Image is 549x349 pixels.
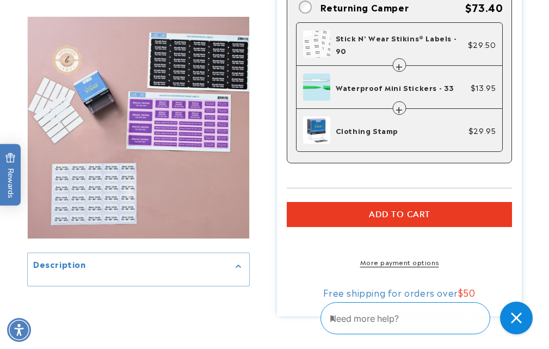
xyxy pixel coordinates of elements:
[28,253,249,278] summary: Description
[7,318,31,342] div: Accessibility Menu
[336,82,454,93] span: Waterproof Mini Stickers - 33
[27,16,250,286] media-gallery: Gallery Viewer
[471,81,496,94] span: $13.95
[336,33,457,56] span: Stick N' Wear Stikins® Labels - 90
[287,202,513,227] button: Add to cart
[33,259,86,270] h2: Description
[463,286,475,299] span: 50
[287,257,513,267] a: More payment options
[299,1,312,14] input: Returning Camper $73.40 Stick N' Wear Stikins® Labels - 90 Stick N' Wear Stikins® Labels - 90 $29...
[303,74,330,101] img: Waterproof Mini Stickers - 33
[303,30,330,58] img: Stick N' Wear Stikins® Labels - 90
[468,38,496,51] span: $29.50
[468,124,496,137] span: $29.95
[5,152,16,198] span: Rewards
[287,287,513,298] div: Free shipping for orders over
[303,117,330,144] img: Clothing Stamp
[320,298,538,338] iframe: Gorgias Floating Chat
[336,125,398,136] span: Clothing Stamp
[369,210,430,219] span: Add to cart
[458,286,464,299] span: $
